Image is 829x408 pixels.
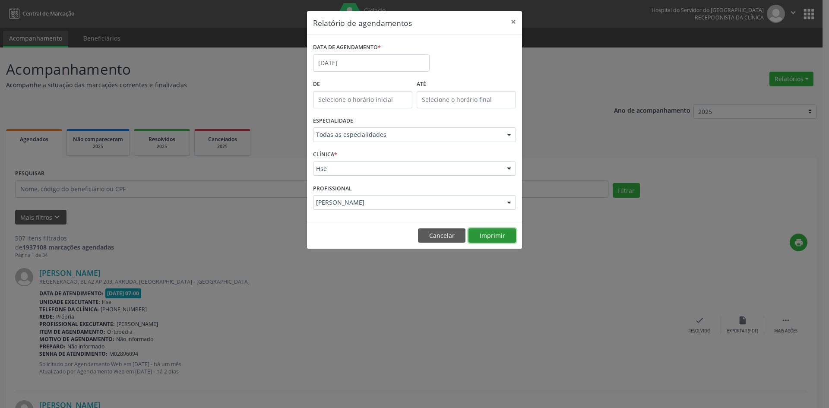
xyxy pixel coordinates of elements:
input: Selecione o horário final [417,91,516,108]
span: Todas as especialidades [316,130,498,139]
button: Close [505,11,522,32]
label: CLÍNICA [313,148,337,161]
label: ATÉ [417,78,516,91]
h5: Relatório de agendamentos [313,17,412,28]
label: ESPECIALIDADE [313,114,353,128]
label: De [313,78,412,91]
label: DATA DE AGENDAMENTO [313,41,381,54]
span: [PERSON_NAME] [316,198,498,207]
input: Selecione uma data ou intervalo [313,54,430,72]
button: Cancelar [418,228,465,243]
button: Imprimir [468,228,516,243]
span: Hse [316,164,498,173]
label: PROFISSIONAL [313,182,352,195]
input: Selecione o horário inicial [313,91,412,108]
